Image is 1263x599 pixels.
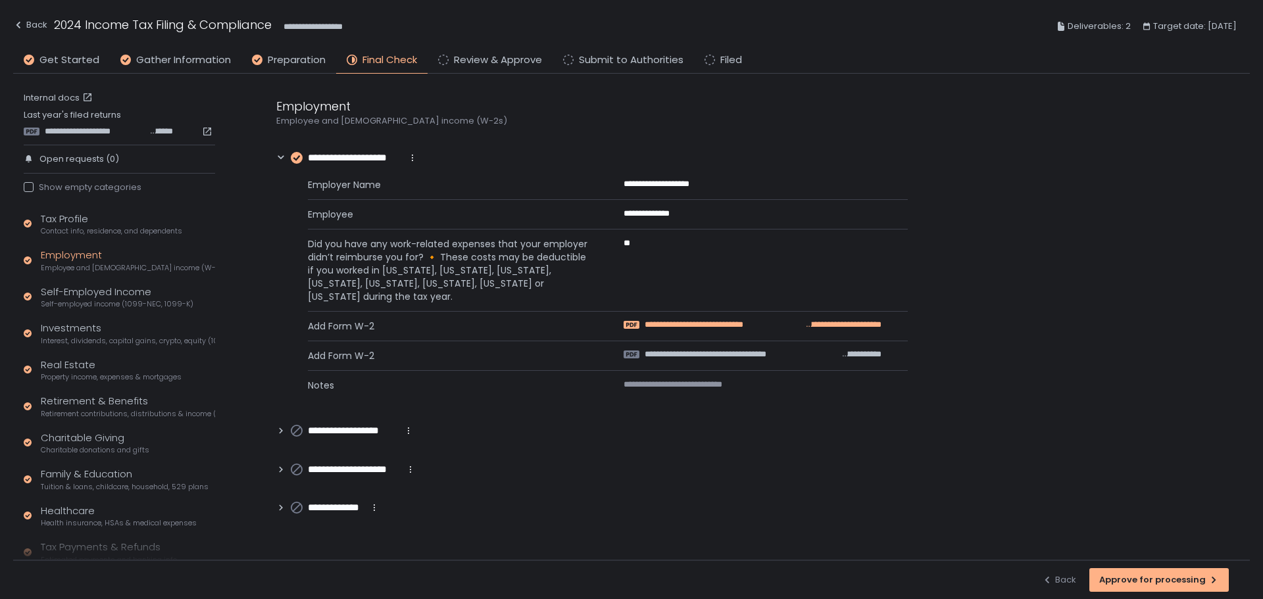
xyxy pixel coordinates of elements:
div: Family & Education [41,467,209,492]
div: Retirement & Benefits [41,394,215,419]
h1: 2024 Income Tax Filing & Compliance [54,16,272,34]
div: Employment [41,248,215,273]
span: Submit to Authorities [579,53,683,68]
div: Employment [276,97,908,115]
span: Employee [308,208,592,221]
span: Employee and [DEMOGRAPHIC_DATA] income (W-2s) [41,263,215,273]
div: Back [13,17,47,33]
span: Get Started [39,53,99,68]
div: Tax Payments & Refunds [41,540,177,565]
span: Did you have any work-related expenses that your employer didn’t reimburse you for? 🔸 These costs... [308,237,592,303]
div: Self-Employed Income [41,285,193,310]
a: Internal docs [24,92,95,104]
span: Charitable donations and gifts [41,445,149,455]
span: Self-employed income (1099-NEC, 1099-K) [41,299,193,309]
div: Investments [41,321,215,346]
span: Estimated payments and banking info [41,555,177,565]
span: Retirement contributions, distributions & income (1099-R, 5498) [41,409,215,419]
span: Notes [308,379,592,392]
div: Real Estate [41,358,182,383]
span: Review & Approve [454,53,542,68]
button: Approve for processing [1089,568,1229,592]
div: Tax Profile [41,212,182,237]
span: Filed [720,53,742,68]
div: Approve for processing [1099,574,1219,586]
span: Gather Information [136,53,231,68]
span: Final Check [362,53,417,68]
button: Back [1042,568,1076,592]
span: Health insurance, HSAs & medical expenses [41,518,197,528]
button: Back [13,16,47,37]
span: Open requests (0) [39,153,119,165]
span: Preparation [268,53,326,68]
div: Last year's filed returns [24,109,215,137]
span: Tuition & loans, childcare, household, 529 plans [41,482,209,492]
span: Add Form W-2 [308,320,592,333]
span: Target date: [DATE] [1153,18,1237,34]
span: Add Form W-2 [308,349,592,362]
div: Back [1042,574,1076,586]
div: Healthcare [41,504,197,529]
span: Employer Name [308,178,592,191]
span: Property income, expenses & mortgages [41,372,182,382]
span: Deliverables: 2 [1068,18,1131,34]
div: Charitable Giving [41,431,149,456]
span: Interest, dividends, capital gains, crypto, equity (1099s, K-1s) [41,336,215,346]
div: Employee and [DEMOGRAPHIC_DATA] income (W-2s) [276,115,908,127]
span: Contact info, residence, and dependents [41,226,182,236]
